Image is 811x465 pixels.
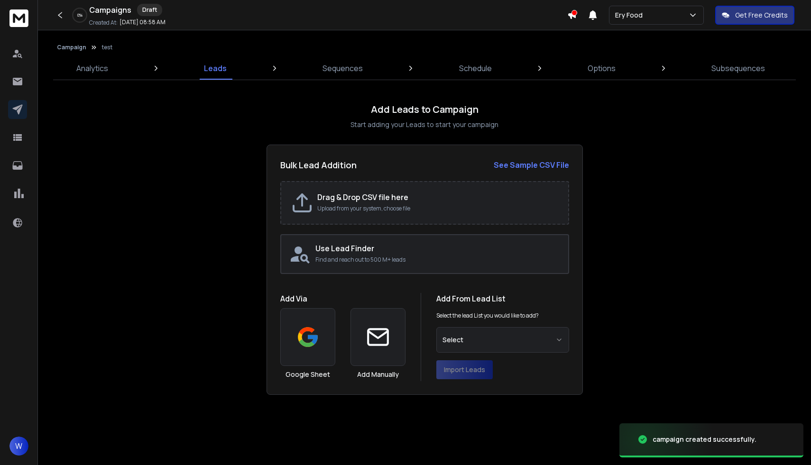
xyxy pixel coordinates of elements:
[101,44,112,51] p: test
[280,293,405,304] h1: Add Via
[137,4,162,16] div: Draft
[371,103,479,116] h1: Add Leads to Campaign
[9,437,28,456] button: W
[459,63,492,74] p: Schedule
[453,57,498,80] a: Schedule
[57,44,86,51] button: Campaign
[317,57,369,80] a: Sequences
[350,120,498,129] p: Start adding your Leads to start your campaign
[582,57,621,80] a: Options
[317,205,559,212] p: Upload from your system, choose file
[315,256,561,264] p: Find and reach out to 500 M+ leads
[442,335,463,345] span: Select
[653,435,756,444] div: campaign created successfully.
[711,63,765,74] p: Subsequences
[120,18,166,26] p: [DATE] 08:58 AM
[77,12,83,18] p: 0 %
[89,19,118,27] p: Created At:
[286,370,330,379] h3: Google Sheet
[198,57,232,80] a: Leads
[436,293,569,304] h1: Add From Lead List
[715,6,794,25] button: Get Free Credits
[71,57,114,80] a: Analytics
[706,57,771,80] a: Subsequences
[280,158,357,172] h2: Bulk Lead Addition
[436,312,539,319] p: Select the lead List you would like to add?
[494,160,569,170] strong: See Sample CSV File
[588,63,616,74] p: Options
[317,191,559,203] h2: Drag & Drop CSV file here
[204,63,227,74] p: Leads
[76,63,108,74] p: Analytics
[494,159,569,171] a: See Sample CSV File
[735,10,788,20] p: Get Free Credits
[615,10,646,20] p: Ery Food
[357,370,399,379] h3: Add Manually
[323,63,363,74] p: Sequences
[315,243,561,254] h2: Use Lead Finder
[89,4,131,16] h1: Campaigns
